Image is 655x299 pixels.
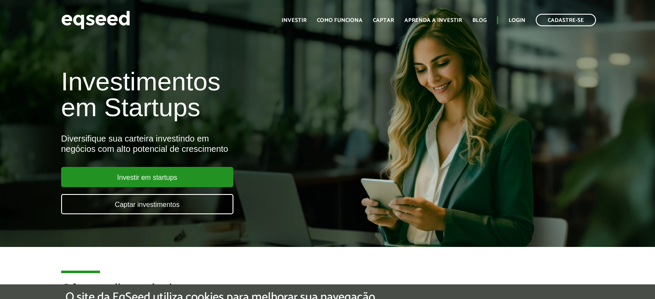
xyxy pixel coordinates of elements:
[282,18,307,23] a: Investir
[472,18,487,23] a: Blog
[61,194,233,214] a: Captar investimentos
[61,69,376,120] h1: Investimentos em Startups
[404,18,462,23] a: Aprenda a investir
[317,18,363,23] a: Como funciona
[509,18,525,23] a: Login
[61,9,130,31] img: EqSeed
[373,18,394,23] a: Captar
[61,133,376,154] div: Diversifique sua carteira investindo em negócios com alto potencial de crescimento
[61,167,233,187] a: Investir em startups
[536,14,596,26] a: Cadastre-se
